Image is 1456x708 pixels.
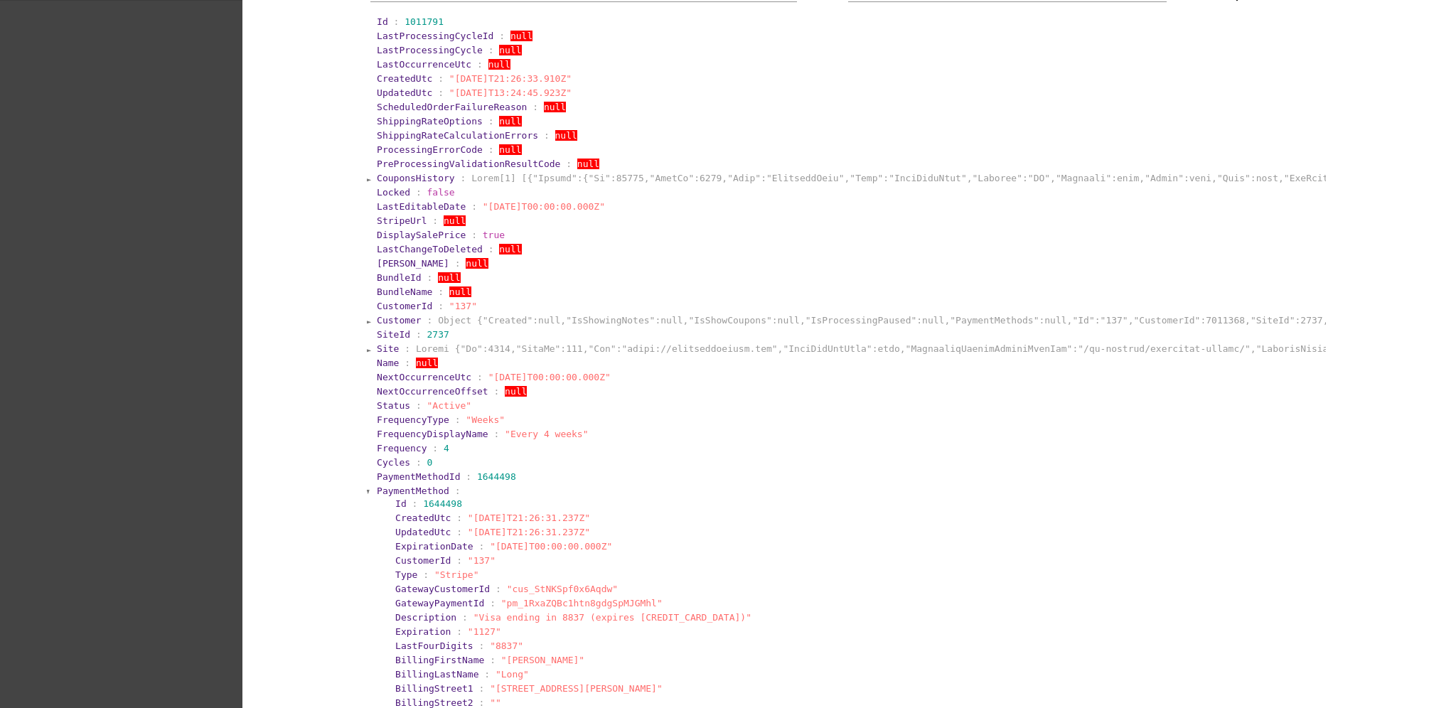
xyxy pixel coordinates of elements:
[405,358,410,368] span: :
[432,443,438,454] span: :
[377,87,432,98] span: UpdatedUtc
[499,244,521,254] span: null
[490,541,612,552] span: "[DATE]T00:00:00.000Z"
[434,569,479,580] span: "Stripe"
[468,626,501,637] span: "1127"
[488,244,494,254] span: :
[490,640,523,651] span: "8837"
[377,343,399,354] span: Site
[456,555,462,566] span: :
[501,598,663,608] span: "pm_1RxaZQBc1htn8gdgSpMJGMhl"
[478,541,484,552] span: :
[405,16,444,27] span: 1011791
[477,372,483,382] span: :
[427,400,472,411] span: "Active"
[427,457,433,468] span: 0
[577,159,599,169] span: null
[449,301,477,311] span: "137"
[438,301,444,311] span: :
[377,400,410,411] span: Status
[377,272,422,283] span: BundleId
[377,187,410,198] span: Locked
[456,527,462,537] span: :
[377,59,471,70] span: LastOccurrenceUtc
[377,215,427,226] span: StripeUrl
[462,612,468,623] span: :
[377,258,449,269] span: [PERSON_NAME]
[377,73,432,84] span: CreatedUtc
[377,358,399,368] span: Name
[395,555,451,566] span: CustomerId
[377,315,422,326] span: Customer
[438,87,444,98] span: :
[490,598,496,608] span: :
[377,130,538,141] span: ShippingRateCalculationErrors
[395,640,473,651] span: LastFourDigits
[377,45,483,55] span: LastProcessingCycle
[377,471,460,482] span: PaymentMethodId
[466,471,471,482] span: :
[477,471,516,482] span: 1644498
[455,486,461,496] span: :
[395,697,473,708] span: BillingStreet2
[377,386,488,397] span: NextOccurrenceOffset
[416,358,438,368] span: null
[456,513,462,523] span: :
[395,655,484,665] span: BillingFirstName
[471,201,477,212] span: :
[377,329,410,340] span: SiteId
[377,116,483,127] span: ShippingRateOptions
[449,87,572,98] span: "[DATE]T13:24:45.923Z"
[499,144,521,155] span: null
[499,45,521,55] span: null
[493,386,499,397] span: :
[377,414,449,425] span: FrequencyType
[449,286,471,297] span: null
[395,569,417,580] span: Type
[449,73,572,84] span: "[DATE]T21:26:33.910Z"
[377,429,488,439] span: FrequencyDisplayName
[496,669,529,680] span: "Long"
[377,230,466,240] span: DisplaySalePrice
[468,555,496,566] span: "137"
[501,655,584,665] span: "[PERSON_NAME]"
[377,301,432,311] span: CustomerId
[427,329,449,340] span: 2737
[444,215,466,226] span: null
[455,258,461,269] span: :
[468,513,590,523] span: "[DATE]T21:26:31.237Z"
[412,498,418,509] span: :
[377,244,483,254] span: LastChangeToDeleted
[505,429,588,439] span: "Every 4 weeks"
[395,584,490,594] span: GatewayCustomerId
[395,541,473,552] span: ExpirationDate
[566,159,572,169] span: :
[416,329,422,340] span: :
[484,669,490,680] span: :
[377,457,410,468] span: Cycles
[544,130,550,141] span: :
[427,272,433,283] span: :
[468,527,590,537] span: "[DATE]T21:26:31.237Z"
[395,683,473,694] span: BillingStreet1
[377,486,449,496] span: PaymentMethod
[377,173,455,183] span: CouponsHistory
[377,286,432,297] span: BundleName
[490,697,501,708] span: ""
[483,230,505,240] span: true
[490,655,496,665] span: :
[427,315,433,326] span: :
[460,173,466,183] span: :
[473,612,751,623] span: "Visa ending in 8837 (expires [CREDIT_CARD_DATA])"
[466,414,505,425] span: "Weeks"
[496,584,501,594] span: :
[505,386,527,397] span: null
[438,272,460,283] span: null
[432,215,438,226] span: :
[423,569,429,580] span: :
[438,73,444,84] span: :
[377,201,466,212] span: LastEditableDate
[394,16,400,27] span: :
[478,683,484,694] span: :
[510,31,532,41] span: null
